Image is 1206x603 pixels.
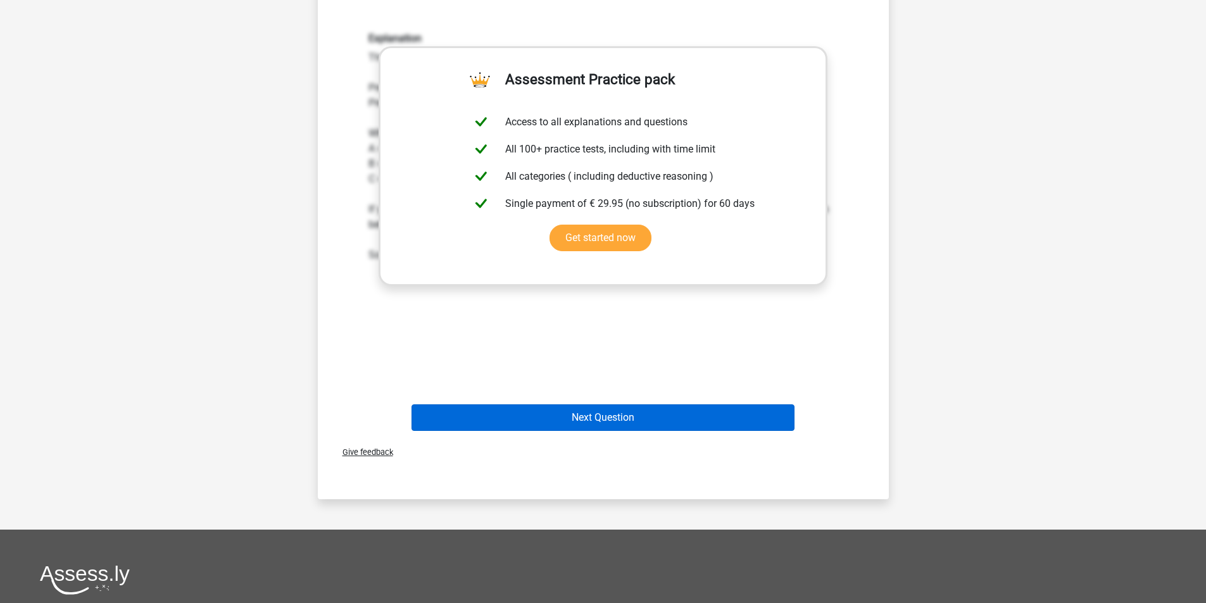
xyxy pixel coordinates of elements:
[332,447,393,457] span: Give feedback
[368,32,838,44] h6: Explanation
[550,225,651,251] a: Get started now
[40,565,130,595] img: Assessly logo
[411,404,795,431] button: Next Question
[359,32,848,262] div: The premises can be displayed as follows: Premise1: Some B are A Premise 2: All A are C Where: A ...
